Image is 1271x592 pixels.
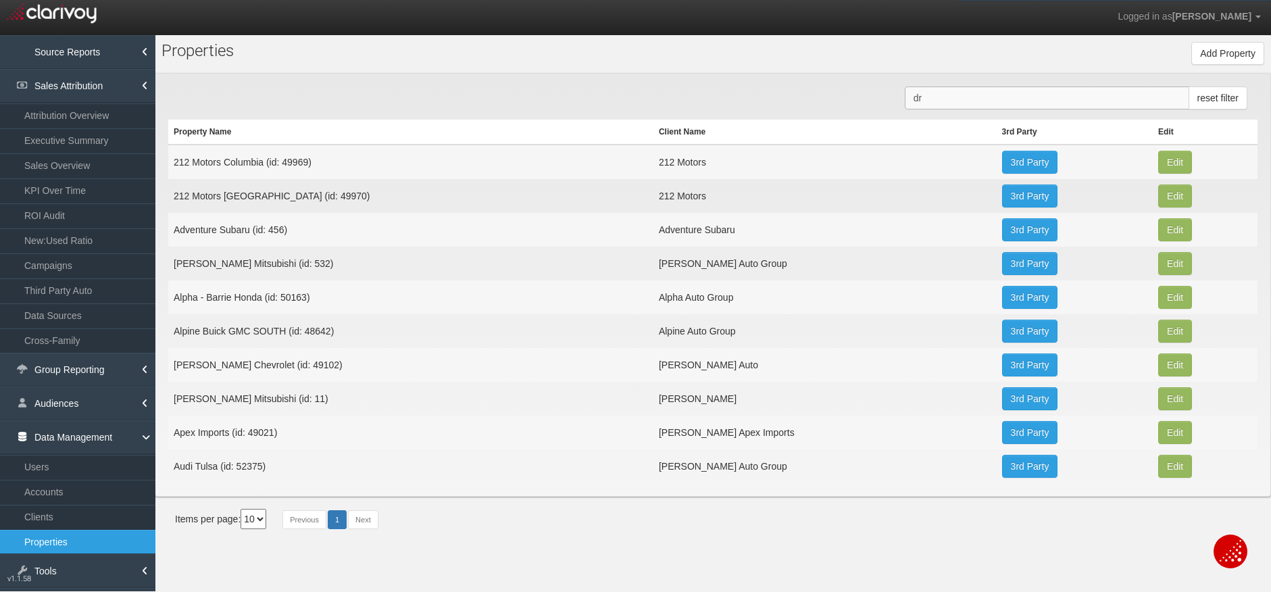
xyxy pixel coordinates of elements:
td: 212 Motors [653,179,997,213]
td: 212 Motors [653,145,997,179]
td: Adventure Subaru (id: 456) [168,213,653,247]
td: Audi Tulsa (id: 52375) [168,449,653,483]
th: Edit [1153,120,1257,145]
h1: Pr perties [161,42,493,59]
a: 3rd Party [1002,218,1058,241]
td: Alpha - Barrie Honda (id: 50163) [168,280,653,314]
a: Next [348,510,378,529]
button: Edit [1158,421,1192,444]
td: Apex Imports (id: 49021) [168,416,653,449]
a: 3rd Party [1002,455,1058,478]
a: 3rd Party [1002,387,1058,410]
td: [PERSON_NAME] Auto Group [653,247,997,280]
input: Search Properties [905,87,1189,109]
button: Edit [1158,387,1192,410]
td: [PERSON_NAME] Apex Imports [653,416,997,449]
th: 3rd Party [997,120,1153,145]
a: 3rd Party [1002,353,1058,376]
a: 3rd Party [1002,252,1058,275]
td: Adventure Subaru [653,213,997,247]
td: [PERSON_NAME] Auto [653,348,997,382]
a: 3rd Party [1002,151,1058,174]
a: 3rd Party [1002,320,1058,343]
a: 1 [328,510,347,529]
button: Edit [1158,184,1192,207]
span: o [177,41,186,60]
span: Logged in as [1118,11,1172,22]
td: [PERSON_NAME] Mitsubishi (id: 11) [168,382,653,416]
th: Property Name [168,120,653,145]
button: Edit [1158,252,1192,275]
td: Alpha Auto Group [653,280,997,314]
a: Previous [282,510,326,529]
span: [PERSON_NAME] [1172,11,1251,22]
td: 212 Motors Columbia (id: 49969) [168,145,653,179]
button: Add Property [1191,42,1264,65]
button: Edit [1158,286,1192,309]
a: 3rd Party [1002,421,1058,444]
a: 3rd Party [1002,286,1058,309]
button: reset filter [1189,87,1247,109]
button: Edit [1158,320,1192,343]
a: 3rd Party [1002,184,1058,207]
td: 212 Motors [GEOGRAPHIC_DATA] (id: 49970) [168,179,653,213]
div: Items per page: [175,509,266,529]
td: [PERSON_NAME] Chevrolet (id: 49102) [168,348,653,382]
button: Edit [1158,455,1192,478]
td: [PERSON_NAME] Auto Group [653,449,997,483]
td: Alpine Auto Group [653,314,997,348]
a: Logged in as[PERSON_NAME] [1107,1,1271,33]
button: Edit [1158,218,1192,241]
button: Edit [1158,151,1192,174]
td: [PERSON_NAME] Mitsubishi (id: 532) [168,247,653,280]
td: [PERSON_NAME] [653,382,997,416]
th: Client Name [653,120,997,145]
td: Alpine Buick GMC SOUTH (id: 48642) [168,314,653,348]
button: Edit [1158,353,1192,376]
